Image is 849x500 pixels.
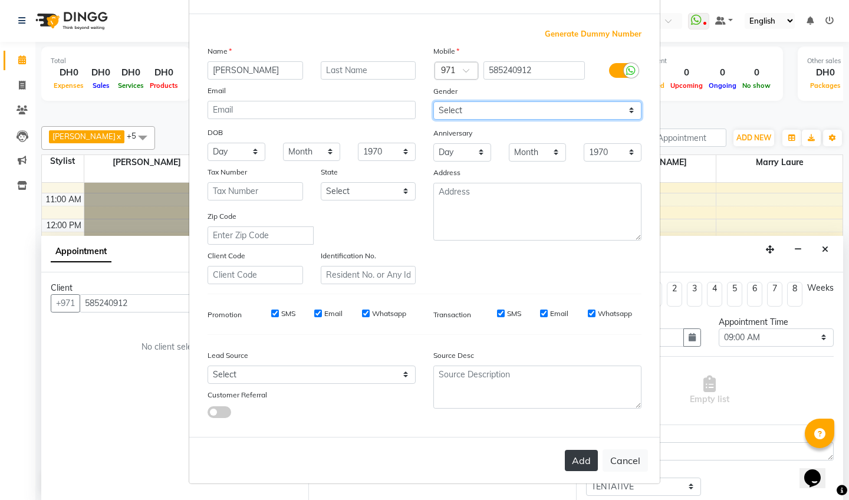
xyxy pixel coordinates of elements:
[208,266,303,284] input: Client Code
[433,86,458,97] label: Gender
[545,28,641,40] span: Generate Dummy Number
[208,167,247,177] label: Tax Number
[321,266,416,284] input: Resident No. or Any Id
[208,61,303,80] input: First Name
[208,226,314,245] input: Enter Zip Code
[208,211,236,222] label: Zip Code
[321,251,376,261] label: Identification No.
[208,251,245,261] label: Client Code
[321,167,338,177] label: State
[208,310,242,320] label: Promotion
[208,127,223,138] label: DOB
[208,85,226,96] label: Email
[208,101,416,119] input: Email
[433,167,460,178] label: Address
[321,61,416,80] input: Last Name
[281,308,295,319] label: SMS
[433,128,472,139] label: Anniversary
[208,350,248,361] label: Lead Source
[433,310,471,320] label: Transaction
[208,46,232,57] label: Name
[483,61,585,80] input: Mobile
[433,46,459,57] label: Mobile
[208,390,267,400] label: Customer Referral
[565,450,598,471] button: Add
[603,449,648,472] button: Cancel
[598,308,632,319] label: Whatsapp
[550,308,568,319] label: Email
[507,308,521,319] label: SMS
[372,308,406,319] label: Whatsapp
[433,350,474,361] label: Source Desc
[324,308,343,319] label: Email
[208,182,303,200] input: Tax Number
